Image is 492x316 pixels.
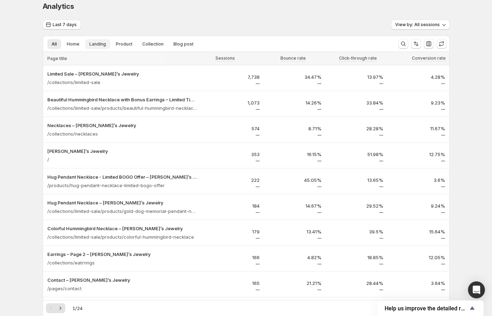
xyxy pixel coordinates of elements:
p: 14.67% [268,202,321,209]
p: 18.85% [330,254,383,261]
p: 222 [206,177,260,184]
span: View by: All sessions [395,22,440,28]
p: 4.28% [392,73,445,81]
p: 9.23% [392,99,445,106]
p: 33.84% [330,99,383,106]
button: Search and filter results [398,39,408,49]
p: 13.65% [330,177,383,184]
p: / [47,156,49,163]
p: 28.28% [330,125,383,132]
span: Sessions [215,55,235,61]
p: 13.41% [268,228,321,235]
button: View by: All sessions [391,20,450,30]
span: Product [116,41,132,47]
p: 184 [206,202,260,209]
p: 7,738 [206,73,260,81]
span: Landing [89,41,106,47]
button: Earrings – Page 2 – [PERSON_NAME]’s Jewelry [47,251,198,258]
span: Click-through rate [339,55,377,61]
button: Contact – [PERSON_NAME]’s Jewelry [47,276,198,284]
span: Conversion rate [412,55,446,61]
button: Limited Sale – [PERSON_NAME]’s Jewelry [47,70,198,77]
p: 3.6% [392,177,445,184]
p: /pages/contact [47,285,82,292]
button: Beautiful Hummingbird Necklace with Bonus Earrings – Limited Time Offe – [PERSON_NAME]’s Jewelry [47,96,198,103]
p: 165 [206,280,260,287]
p: /collections/limited-sale/products/colorful-hummingbird-necklace [47,233,194,240]
p: 14.26% [268,99,321,106]
p: /collections/limited-sale/products/gold-dog-memorial-pendant-necklace [47,208,198,215]
p: /products/hug-pendant-necklace-limited-bogo-offer [47,182,165,189]
p: 179 [206,228,260,235]
p: 9.24% [392,202,445,209]
button: Hug Pendant Necklace - Limited BOGO Offer – [PERSON_NAME]’s Jewelry [47,173,198,180]
div: Open Intercom Messenger [468,281,485,298]
p: 15.64% [392,228,445,235]
p: 28.44% [330,280,383,287]
span: Last 7 days [53,22,77,28]
button: Colorful Hummingbird Necklace – [PERSON_NAME]’s Jewelry [47,225,198,232]
button: Show survey - Help us improve the detailed report for A/B campaigns [385,304,476,312]
p: 34.47% [268,73,321,81]
button: Hug Pendant Necklace – [PERSON_NAME]’s Jewelry [47,199,198,206]
span: 1 / 24 [72,305,83,312]
p: 21.21% [268,280,321,287]
span: Blog post [173,41,194,47]
p: 4.82% [268,254,321,261]
p: 574 [206,125,260,132]
button: Sort the results [411,39,421,49]
p: 1,073 [206,99,260,106]
p: 29.52% [330,202,383,209]
span: Bounce rate [280,55,306,61]
p: /collections/limited-sale/products/beautiful-hummingbird-necklace-with-bonus-earrings-limited-tim... [47,105,198,112]
p: 16.15% [268,151,321,158]
p: 45.05% [268,177,321,184]
p: 51.98% [330,151,383,158]
p: /collections/eatrrings [47,259,95,266]
p: 8.71% [268,125,321,132]
p: 166 [206,254,260,261]
span: Home [67,41,79,47]
p: 3.64% [392,280,445,287]
p: 12.05% [392,254,445,261]
p: 39.5% [330,228,383,235]
p: 12.75% [392,151,445,158]
button: Last 7 days [43,20,81,30]
nav: Pagination [46,303,65,313]
p: /collections/limited-sale [47,79,100,86]
p: 353 [206,151,260,158]
p: 11.67% [392,125,445,132]
p: /collections/necklaces [47,130,98,137]
p: 13.97% [330,73,383,81]
button: Necklaces – [PERSON_NAME]’s Jewelry [47,122,198,129]
span: Collection [142,41,164,47]
span: All [52,41,57,47]
span: Help us improve the detailed report for A/B campaigns [385,305,468,312]
button: [PERSON_NAME]’s Jewelry [47,148,198,155]
span: Page title [47,56,67,61]
button: Next [55,303,65,313]
span: Analytics [43,2,74,11]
